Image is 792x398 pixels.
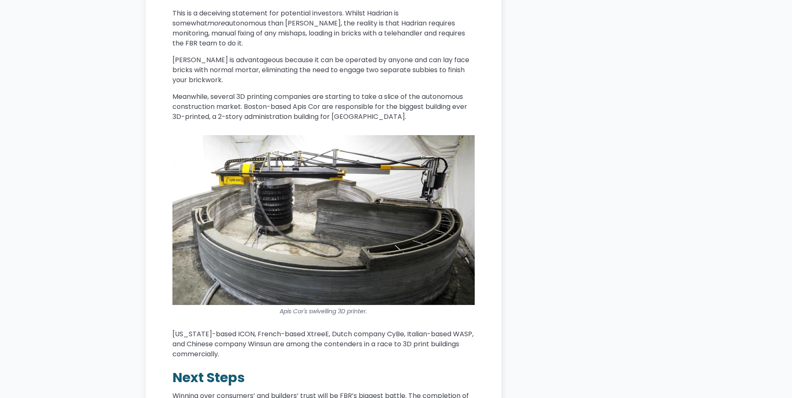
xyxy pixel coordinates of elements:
figcaption: Apis Cor's swivelling 3D printer. [172,307,475,316]
p: [US_STATE]-based ICON, French-based XtreeE, Dutch company CyBe, Italian-based WASP, and Chinese c... [172,329,475,359]
p: [PERSON_NAME] is advantageous because it can be operated by anyone and can lay face bricks with n... [172,55,475,85]
p: This is a deceiving statement for potential investors. Whilst Hadrian is somewhat autonomous than... [172,8,475,48]
p: Meanwhile, several 3D printing companies are starting to take a slice of the autonomous construct... [172,92,475,122]
em: more [207,18,225,28]
strong: Next Steps [172,368,245,387]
